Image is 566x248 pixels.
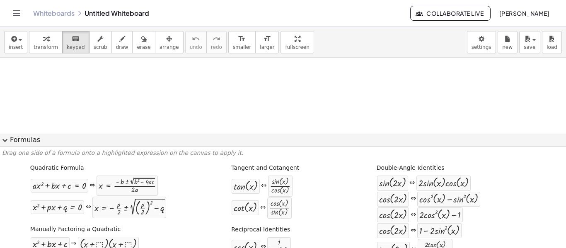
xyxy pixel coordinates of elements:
button: erase [132,31,155,53]
i: undo [192,34,200,44]
i: format_size [238,34,246,44]
span: fullscreen [285,44,309,50]
button: settings [467,31,496,53]
button: scrub [89,31,112,53]
i: keyboard [72,34,80,44]
button: transform [29,31,63,53]
button: keyboardkeypad [62,31,89,53]
label: Reciprocal Identities [231,226,290,234]
div: ⇔ [411,210,416,220]
div: ⇔ [86,202,91,212]
span: settings [472,44,491,50]
button: fullscreen [281,31,314,53]
i: format_size [263,34,271,44]
span: erase [137,44,150,50]
span: scrub [94,44,107,50]
button: undoundo [185,31,207,53]
div: ⇔ [89,181,95,190]
button: redoredo [206,31,227,53]
button: Collaborate Live [410,6,491,21]
span: undo [190,44,202,50]
label: Tangent and Cotangent [231,164,299,172]
button: [PERSON_NAME] [492,6,556,21]
label: Double-Angle Identities [377,164,445,172]
span: draw [116,44,128,50]
button: load [542,31,562,53]
span: [PERSON_NAME] [499,10,549,17]
span: larger [260,44,274,50]
button: format_sizesmaller [228,31,256,53]
button: save [519,31,540,53]
span: transform [34,44,58,50]
span: save [524,44,535,50]
span: Collaborate Live [417,10,484,17]
span: redo [211,44,222,50]
button: format_sizelarger [255,31,279,53]
div: ⇔ [411,194,416,204]
a: Whiteboards [33,9,75,17]
div: ⇔ [411,226,416,236]
button: arrange [155,31,184,53]
button: draw [111,31,133,53]
span: arrange [160,44,179,50]
label: Quadratic Formula [30,164,84,172]
button: Toggle navigation [10,7,23,20]
span: new [502,44,513,50]
p: Drag one side of a formula onto a highlighted expression on the canvas to apply it. [2,149,564,157]
div: ⇔ [261,181,266,191]
div: ⇔ [409,178,415,188]
span: load [547,44,557,50]
span: smaller [233,44,251,50]
span: keypad [67,44,85,50]
div: ⇔ [260,203,266,213]
button: insert [4,31,27,53]
button: new [498,31,518,53]
i: redo [213,34,220,44]
span: insert [9,44,23,50]
label: Manually Factoring a Quadratic [30,225,121,234]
